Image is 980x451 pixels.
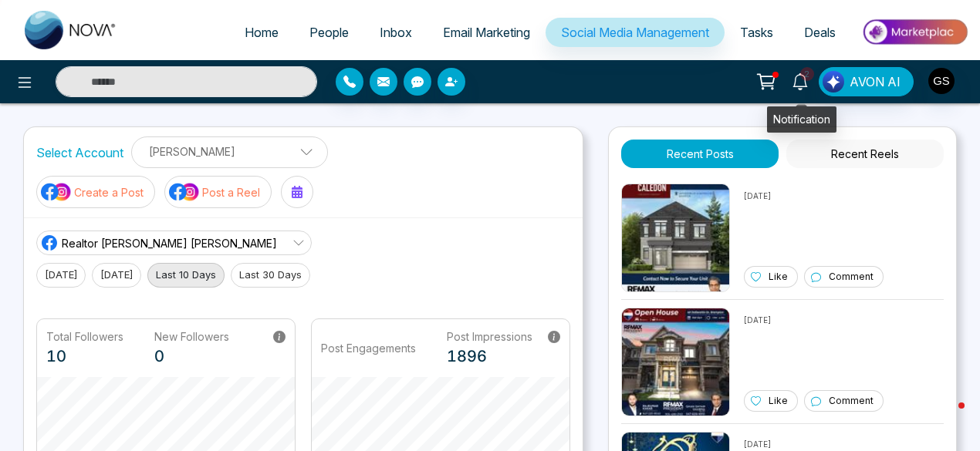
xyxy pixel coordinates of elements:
[744,312,884,326] p: [DATE]
[782,67,819,94] a: 2
[364,18,427,47] a: Inbox
[800,67,814,81] span: 2
[36,263,86,288] button: [DATE]
[92,263,141,288] button: [DATE]
[859,15,971,49] img: Market-place.gif
[36,176,155,208] button: social-media-iconCreate a Post
[786,140,944,168] button: Recent Reels
[561,25,709,40] span: Social Media Management
[380,25,412,40] span: Inbox
[154,328,229,345] p: New Followers
[202,184,260,200] p: Post a Reel
[25,11,117,49] img: Nova CRM Logo
[245,25,279,40] span: Home
[294,18,364,47] a: People
[46,345,123,368] p: 10
[447,328,532,345] p: Post Impressions
[744,436,884,450] p: [DATE]
[41,182,72,202] img: social-media-icon
[769,270,788,284] p: Like
[928,399,965,436] iframe: Intercom live chat
[769,394,788,408] p: Like
[36,143,123,162] label: Select Account
[443,25,530,40] span: Email Marketing
[725,18,789,47] a: Tasks
[621,183,730,292] img: Unable to load img.
[928,68,955,94] img: User Avatar
[546,18,725,47] a: Social Media Management
[309,25,349,40] span: People
[147,263,225,288] button: Last 10 Days
[229,18,294,47] a: Home
[850,72,901,91] span: AVON AI
[154,345,229,368] p: 0
[231,263,310,288] button: Last 30 Days
[62,235,277,251] span: Realtor [PERSON_NAME] [PERSON_NAME]
[819,67,914,96] button: AVON AI
[141,139,318,164] p: [PERSON_NAME]
[804,25,836,40] span: Deals
[789,18,851,47] a: Deals
[829,394,874,408] p: Comment
[829,270,874,284] p: Comment
[621,308,730,416] img: Unable to load img.
[169,182,200,202] img: social-media-icon
[427,18,546,47] a: Email Marketing
[164,176,272,208] button: social-media-iconPost a Reel
[767,106,836,133] div: Notification
[321,340,416,356] p: Post Engagements
[46,328,123,345] p: Total Followers
[740,25,773,40] span: Tasks
[823,71,844,93] img: Lead Flow
[74,184,144,200] p: Create a Post
[447,345,532,368] p: 1896
[621,140,779,168] button: Recent Posts
[744,188,884,202] p: [DATE]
